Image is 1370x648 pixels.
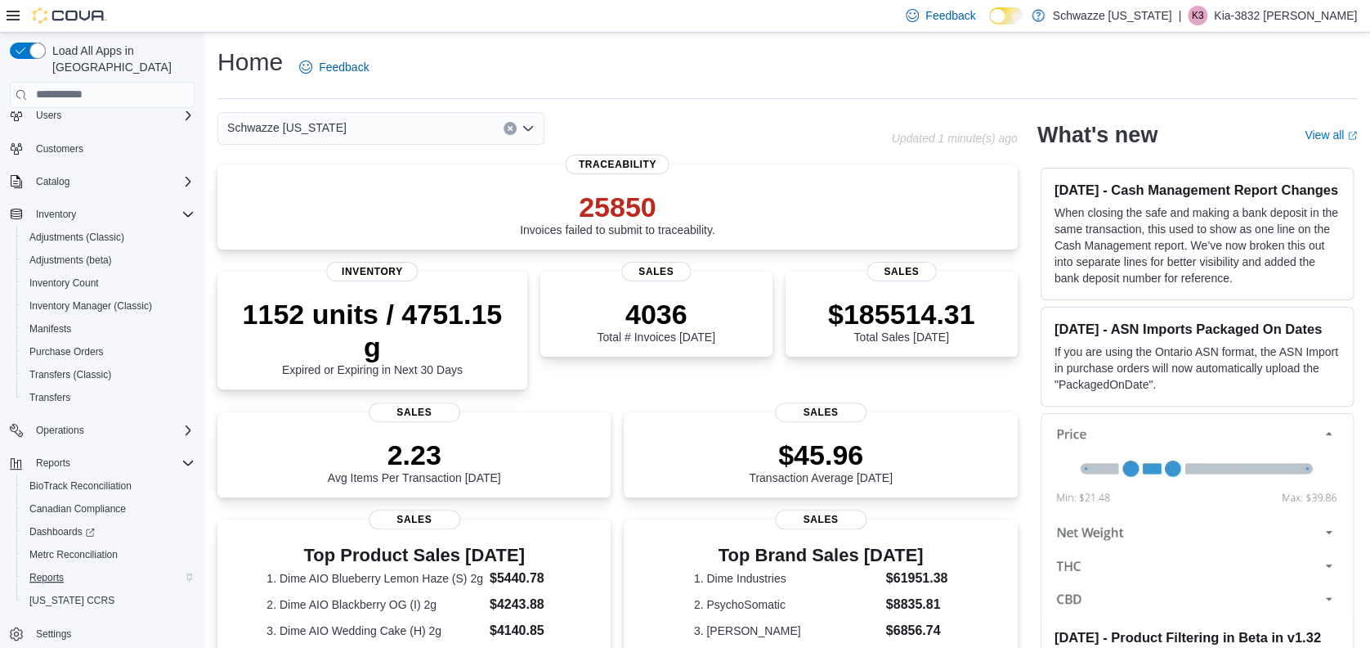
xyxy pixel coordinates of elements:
span: Inventory [29,205,195,224]
button: Transfers [16,386,201,409]
span: K3 [1192,6,1204,25]
span: Transfers (Classic) [23,365,195,385]
dt: 2. Dime AIO Blackberry OG (I) 2g [266,596,483,613]
img: Cova [33,7,106,24]
a: [US_STATE] CCRS [23,591,121,610]
button: Metrc Reconciliation [16,543,201,566]
span: Reports [36,457,70,470]
dt: 1. Dime Industries [694,570,880,587]
dd: $5440.78 [490,569,562,588]
p: 25850 [520,191,715,223]
dd: $61951.38 [886,569,948,588]
span: Adjustments (beta) [29,254,112,267]
a: Inventory Count [23,273,105,293]
span: Inventory Count [23,273,195,293]
a: View allExternal link [1305,128,1357,142]
button: Reports [29,453,77,473]
button: Catalog [29,172,76,191]
span: Inventory Manager (Classic) [23,296,195,316]
button: Adjustments (Classic) [16,226,201,249]
div: Transaction Average [DATE] [749,439,893,484]
button: Reports [16,566,201,589]
span: Dashboards [23,522,195,542]
button: Users [3,104,201,127]
dt: 2. PsychoSomatic [694,596,880,613]
span: Inventory Manager (Classic) [29,299,152,313]
p: $185514.31 [828,298,975,331]
span: Adjustments (beta) [23,250,195,270]
p: $45.96 [749,439,893,471]
span: Users [29,106,195,125]
a: Dashboards [16,520,201,543]
span: Canadian Compliance [29,502,126,515]
span: Transfers (Classic) [29,368,111,381]
a: Customers [29,139,90,159]
dd: $8835.81 [886,595,948,614]
span: Settings [29,623,195,644]
a: Metrc Reconciliation [23,545,124,565]
span: Customers [29,138,195,159]
span: Inventory [326,262,418,281]
span: Inventory Count [29,277,99,290]
button: Catalog [3,170,201,193]
span: Adjustments (Classic) [23,227,195,247]
span: Sales [775,510,866,529]
svg: External link [1347,131,1357,141]
span: Dashboards [29,525,95,538]
p: 2.23 [328,439,501,471]
p: 1152 units / 4751.15 g [231,298,514,363]
span: Sales [369,403,460,422]
button: Reports [3,452,201,475]
button: [US_STATE] CCRS [16,589,201,612]
button: Canadian Compliance [16,497,201,520]
span: Reports [29,571,64,584]
span: Load All Apps in [GEOGRAPHIC_DATA] [46,43,195,75]
button: Operations [29,421,91,440]
span: BioTrack Reconciliation [29,479,132,493]
a: Transfers (Classic) [23,365,118,385]
span: BioTrack Reconciliation [23,476,195,496]
button: BioTrack Reconciliation [16,475,201,497]
span: Sales [621,262,691,281]
span: Reports [29,453,195,473]
span: Operations [29,421,195,440]
span: Adjustments (Classic) [29,231,124,244]
span: Operations [36,424,84,437]
a: Adjustments (beta) [23,250,119,270]
span: Customers [36,142,83,155]
button: Manifests [16,317,201,340]
span: Canadian Compliance [23,499,195,519]
a: Canadian Compliance [23,499,132,519]
h3: Top Product Sales [DATE] [266,546,562,565]
span: Catalog [36,175,69,188]
span: Schwazze [US_STATE] [227,118,347,137]
a: Transfers [23,388,77,407]
span: Purchase Orders [23,342,195,362]
input: Dark Mode [989,7,1023,25]
button: Inventory [29,205,83,224]
a: Feedback [293,51,375,83]
dt: 1. Dime AIO Blueberry Lemon Haze (S) 2g [266,570,483,587]
p: When closing the safe and making a bank deposit in the same transaction, this used to show as one... [1054,205,1340,286]
span: Settings [36,628,71,641]
span: Metrc Reconciliation [29,548,118,561]
button: Adjustments (beta) [16,249,201,272]
a: Settings [29,624,78,644]
div: Kia-3832 Lowe [1188,6,1207,25]
p: 4036 [597,298,714,331]
dt: 3. Dime AIO Wedding Cake (H) 2g [266,623,483,639]
span: Sales [369,510,460,529]
span: Manifests [23,319,195,339]
span: Inventory [36,208,76,221]
p: | [1178,6,1181,25]
button: Purchase Orders [16,340,201,363]
dd: $6856.74 [886,621,948,641]
p: Updated 1 minute(s) ago [891,132,1017,145]
span: Transfers [23,388,195,407]
span: Users [36,109,61,122]
dd: $4140.85 [490,621,562,641]
span: Manifests [29,322,71,335]
dt: 3. [PERSON_NAME] [694,623,880,639]
a: Inventory Manager (Classic) [23,296,159,316]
